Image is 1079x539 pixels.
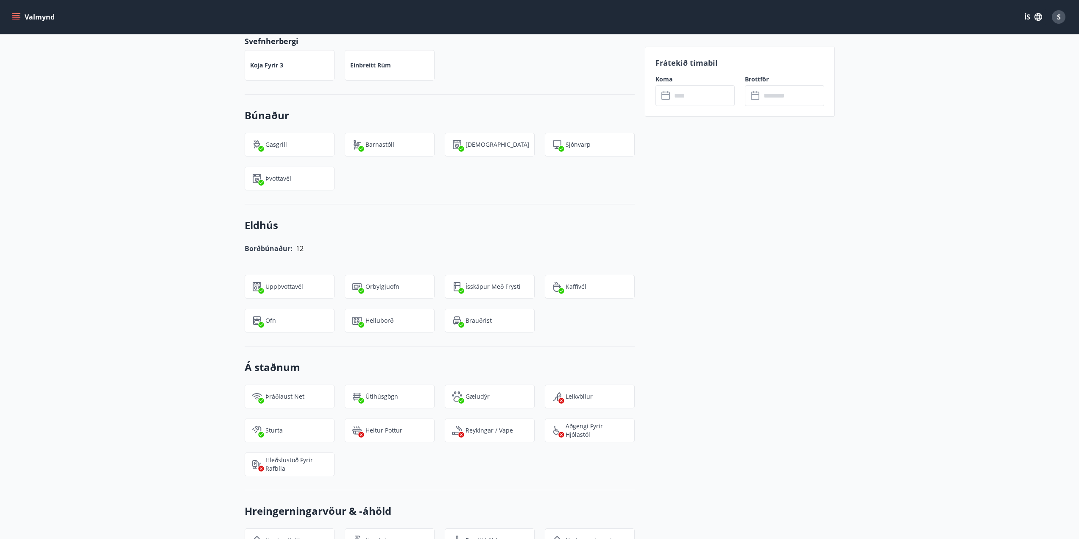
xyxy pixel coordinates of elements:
img: mAminyBEY3mRTAfayxHTq5gfGd6GwGu9CEpuJRvg.svg [552,140,562,150]
img: Dl16BY4EX9PAW649lg1C3oBuIaAsR6QVDQBO2cTm.svg [252,173,262,184]
p: Heitur pottur [365,426,402,435]
img: ro1VYixuww4Qdd7lsw8J65QhOwJZ1j2DOUyXo3Mt.svg [352,140,362,150]
p: Ísskápur með frysti [466,282,521,291]
img: WhzojLTXTmGNzu0iQ37bh4OB8HAJRP8FBs0dzKJK.svg [352,282,362,292]
p: Einbreitt rúm [350,61,391,70]
p: Útihúsgögn [365,392,398,401]
img: fkJ5xMEnKf9CQ0V6c12WfzkDEsV4wRmoMqv4DnVF.svg [252,425,262,436]
span: Borðbúnaður: [245,244,293,253]
span: S [1057,12,1061,22]
img: zl1QXYWpuXQflmynrNOhYvHk3MCGPnvF2zCJrr1J.svg [352,391,362,402]
img: zPVQBp9blEdIFer1EsEXGkdLSf6HnpjwYpytJsbc.svg [252,316,262,326]
label: Koma [655,75,735,84]
img: ZXjrS3QKesehq6nQAPjaRuRTI364z8ohTALB4wBr.svg [252,140,262,150]
p: Ofn [265,316,276,325]
button: S [1048,7,1069,27]
img: QNIUl6Cv9L9rHgMXwuzGLuiJOj7RKqxk9mBFPqjq.svg [452,425,462,436]
button: ÍS [1020,9,1047,25]
h3: Eldhús [245,218,635,232]
p: Brauðrist [466,316,492,325]
img: CeBo16TNt2DMwKWDoQVkwc0rPfUARCXLnVWH1QgS.svg [452,282,462,292]
img: 8IYIKVZQyRlUC6HQIIUSdjpPGRncJsz2RzLgWvp4.svg [552,425,562,436]
p: Barnastóll [365,140,394,149]
p: Þráðlaust net [265,392,304,401]
p: Aðgengi fyrir hjólastól [566,422,627,439]
h3: Búnaður [245,108,635,123]
img: eXskhI6PfzAYYayp6aE5zL2Gyf34kDYkAHzo7Blm.svg [452,316,462,326]
p: Frátekið tímabil [655,57,824,68]
h3: Hreingerningarvöur & -áhöld [245,504,635,518]
p: Gasgrill [265,140,287,149]
img: qe69Qk1XRHxUS6SlVorqwOSuwvskut3fG79gUJPU.svg [552,391,562,402]
p: Koja fyrir 3 [250,61,283,70]
p: [DEMOGRAPHIC_DATA] [466,140,530,149]
p: Uppþvottavél [265,282,303,291]
p: Reykingar / Vape [466,426,513,435]
label: Brottför [745,75,824,84]
img: HJRyFFsYp6qjeUYhR4dAD8CaCEsnIFYZ05miwXoh.svg [252,391,262,402]
p: Þvottavél [265,174,291,183]
p: Kaffivél [566,282,586,291]
img: nH7E6Gw2rvWFb8XaSdRp44dhkQaj4PJkOoRYItBQ.svg [252,459,262,469]
h6: 12 [296,243,304,254]
h3: Á staðnum [245,360,635,374]
p: Svefnherbergi [245,36,635,47]
button: menu [10,9,58,25]
img: 9R1hYb2mT2cBJz2TGv4EKaumi4SmHMVDNXcQ7C8P.svg [352,316,362,326]
p: Hleðslustöð fyrir rafbíla [265,456,327,473]
img: h89QDIuHlAdpqTriuIvuEWkTH976fOgBEOOeu1mi.svg [352,425,362,436]
p: Örbylgjuofn [365,282,399,291]
p: Leikvöllur [566,392,593,401]
p: Gæludýr [466,392,490,401]
img: YAuCf2RVBoxcWDOxEIXE9JF7kzGP1ekdDd7KNrAY.svg [552,282,562,292]
p: Sjónvarp [566,140,591,149]
p: Sturta [265,426,283,435]
img: 7hj2GulIrg6h11dFIpsIzg8Ak2vZaScVwTihwv8g.svg [252,282,262,292]
p: Helluborð [365,316,393,325]
img: hddCLTAnxqFUMr1fxmbGG8zWilo2syolR0f9UjPn.svg [452,140,462,150]
img: pxcaIm5dSOV3FS4whs1soiYWTwFQvksT25a9J10C.svg [452,391,462,402]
